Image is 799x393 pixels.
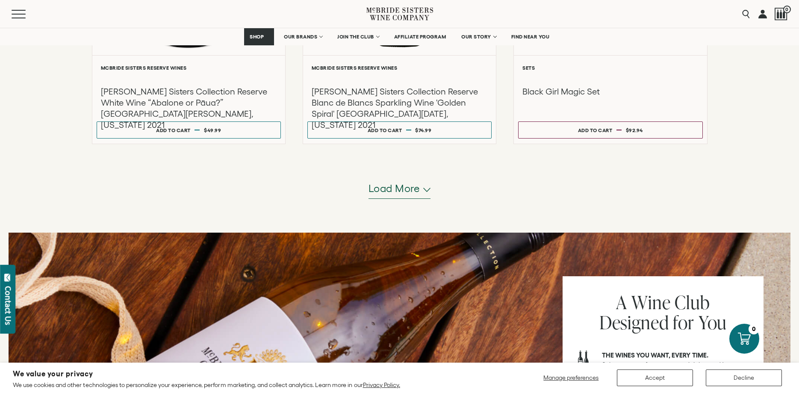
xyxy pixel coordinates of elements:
div: Add to cart [156,124,191,136]
h2: We value your privacy [13,370,400,378]
span: 0 [783,6,791,13]
h3: [PERSON_NAME] Sisters Collection Reserve White Wine “Abalone or Pāua?” [GEOGRAPHIC_DATA][PERSON_N... [101,86,277,130]
span: Wine [631,290,670,315]
h3: Black Girl Magic Set [522,86,698,97]
button: Decline [706,369,782,386]
span: Load more [369,181,420,196]
span: FIND NEAR YOU [511,34,550,40]
h3: [PERSON_NAME] Sisters Collection Reserve Blanc de Blancs Sparkling Wine 'Golden Spiral' [GEOGRAPH... [312,86,487,130]
button: Load more [369,178,431,199]
span: Designed [599,310,669,335]
h6: McBride Sisters Reserve Wines [312,65,487,71]
button: Mobile Menu Trigger [12,10,42,18]
span: for [673,310,694,335]
button: Add to cart $92.94 [518,121,702,139]
h6: McBride Sisters Reserve Wines [101,65,277,71]
button: Add to cart $74.99 [307,121,492,139]
span: Club [675,290,710,315]
span: JOIN THE CLUB [337,34,374,40]
strong: The wines you want, every time. [602,352,708,359]
h6: Sets [522,65,698,71]
div: Add to cart [578,124,613,136]
div: Contact Us [4,286,12,325]
span: SHOP [250,34,264,40]
a: OUR BRANDS [278,28,327,45]
span: $92.94 [626,127,643,133]
span: OUR BRANDS [284,34,317,40]
button: Manage preferences [538,369,604,386]
p: We use cookies and other technologies to personalize your experience, perform marketing, and coll... [13,381,400,389]
span: OUR STORY [461,34,491,40]
a: Privacy Policy. [363,381,400,388]
span: Manage preferences [543,374,599,381]
span: A [616,290,627,315]
div: Add to cart [368,124,402,136]
a: AFFILIATE PROGRAM [389,28,452,45]
a: OUR STORY [456,28,501,45]
p: Select your preferences upon joining and/or customize each shipment to your liking. [602,351,752,379]
a: SHOP [244,28,274,45]
a: JOIN THE CLUB [332,28,384,45]
span: AFFILIATE PROGRAM [394,34,446,40]
span: $74.99 [415,127,431,133]
button: Add to cart $49.99 [97,121,281,139]
div: 0 [749,324,759,334]
button: Accept [617,369,693,386]
a: FIND NEAR YOU [506,28,555,45]
span: You [699,310,727,335]
span: $49.99 [204,127,221,133]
